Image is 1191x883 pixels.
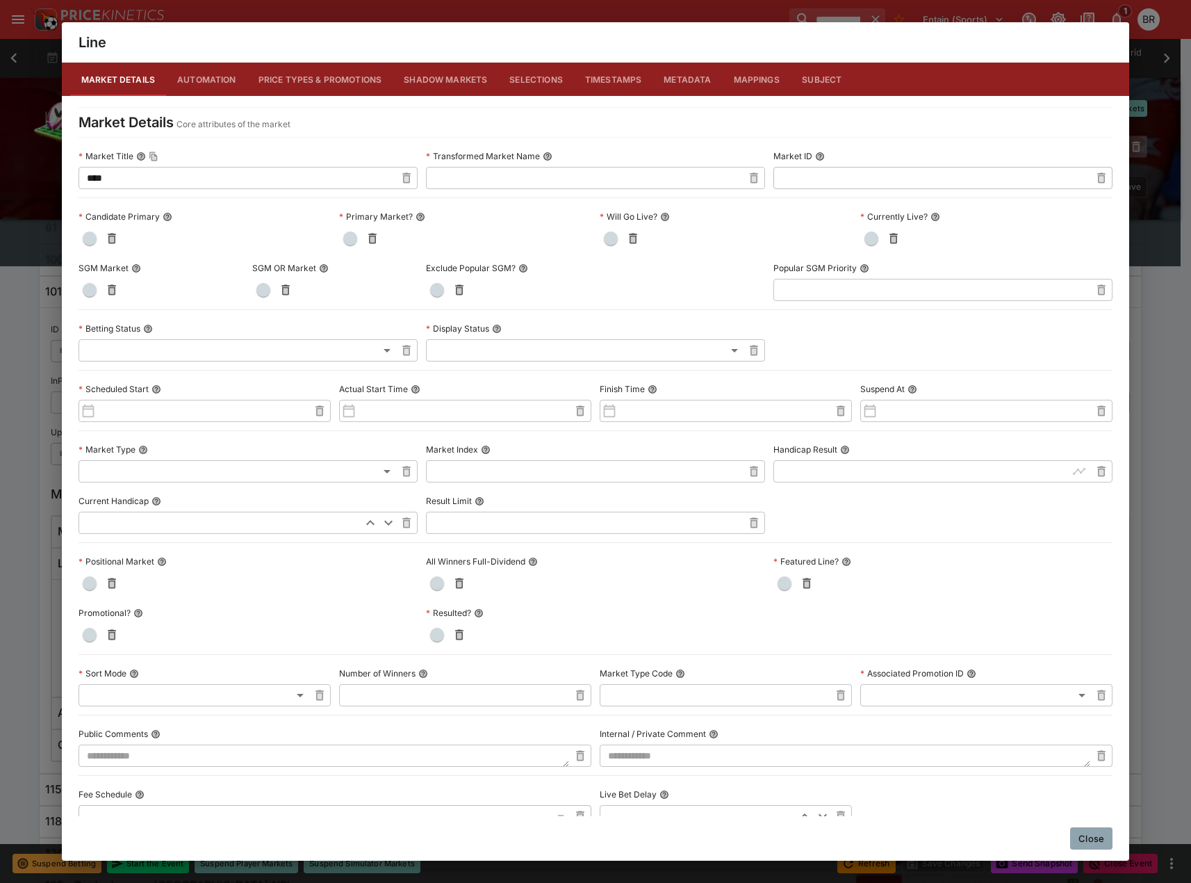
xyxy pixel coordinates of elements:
[138,445,148,455] button: Market Type
[481,445,491,455] button: Market Index
[600,211,657,222] p: Will Go Live?
[543,152,552,161] button: Transformed Market Name
[79,728,148,740] p: Public Comments
[773,262,857,274] p: Popular SGM Priority
[967,669,976,679] button: Associated Promotion ID
[339,211,413,222] p: Primary Market?
[79,788,132,800] p: Fee Schedule
[860,667,964,679] p: Associated Promotion ID
[528,557,538,567] button: All Winners Full-Dividend
[518,264,528,273] button: Exclude Popular SGM?
[426,495,472,507] p: Result Limit
[79,607,131,619] p: Promotional?
[79,33,106,51] h4: Line
[416,212,425,222] button: Primary Market?
[411,384,420,394] button: Actual Start Time
[659,790,669,800] button: Live Bet Delay
[79,113,174,131] h4: Market Details
[426,556,525,567] p: All Winners Full-Dividend
[600,788,657,800] p: Live Bet Delay
[79,383,149,395] p: Scheduled Start
[600,383,645,395] p: Finish Time
[79,323,140,334] p: Betting Status
[840,445,850,455] button: Handicap Result
[600,667,673,679] p: Market Type Code
[648,384,657,394] button: Finish Time
[143,324,153,334] button: Betting Status
[135,790,145,800] button: Fee Schedule
[426,262,516,274] p: Exclude Popular SGM?
[79,667,126,679] p: Sort Mode
[860,211,928,222] p: Currently Live?
[131,264,141,273] button: SGM Market
[151,729,161,739] button: Public Comments
[773,556,839,567] p: Featured Line?
[79,262,129,274] p: SGM Market
[151,384,161,394] button: Scheduled Start
[252,262,316,274] p: SGM OR Market
[660,212,670,222] button: Will Go Live?
[393,63,498,96] button: Shadow Markets
[860,264,869,273] button: Popular SGM Priority
[319,264,329,273] button: SGM OR Market
[79,444,135,455] p: Market Type
[79,150,133,162] p: Market Title
[709,729,718,739] button: Internal / Private Comment
[247,63,393,96] button: Price Types & Promotions
[339,667,416,679] p: Number of Winners
[675,669,685,679] button: Market Type Code
[70,63,166,96] button: Market Details
[498,63,574,96] button: Selections
[79,556,154,567] p: Positional Market
[475,496,484,506] button: Result Limit
[492,324,502,334] button: Display Status
[907,384,917,394] button: Suspend At
[930,212,940,222] button: Currently Live?
[339,383,408,395] p: Actual Start Time
[426,150,540,162] p: Transformed Market Name
[815,152,825,161] button: Market ID
[474,608,484,618] button: Resulted?
[860,383,905,395] p: Suspend At
[1070,827,1112,850] button: Close
[426,323,489,334] p: Display Status
[791,63,853,96] button: Subject
[773,150,812,162] p: Market ID
[163,212,172,222] button: Candidate Primary
[151,496,161,506] button: Current Handicap
[600,728,706,740] p: Internal / Private Comment
[841,557,851,567] button: Featured Line?
[79,495,149,507] p: Current Handicap
[79,211,160,222] p: Candidate Primary
[426,607,471,619] p: Resulted?
[426,444,478,455] p: Market Index
[723,63,791,96] button: Mappings
[136,152,146,161] button: Market TitleCopy To Clipboard
[773,444,837,455] p: Handicap Result
[129,669,139,679] button: Sort Mode
[574,63,653,96] button: Timestamps
[418,669,428,679] button: Number of Winners
[149,152,158,161] button: Copy To Clipboard
[133,608,143,618] button: Promotional?
[166,63,247,96] button: Automation
[652,63,722,96] button: Metadata
[157,557,167,567] button: Positional Market
[176,118,290,131] p: Core attributes of the market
